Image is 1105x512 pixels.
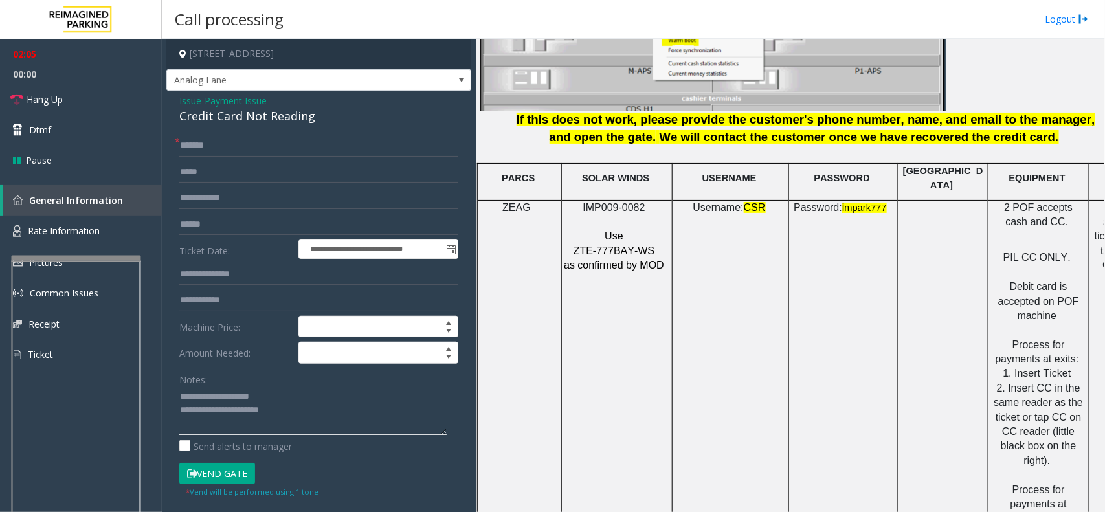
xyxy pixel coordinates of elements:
[168,3,290,35] h3: Call processing
[574,245,654,256] span: ZTE-777BAY-WS
[582,173,649,183] span: SOLAR WINDS
[440,327,458,337] span: Decrease value
[179,94,201,107] span: Issue
[27,93,63,106] span: Hang Up
[605,230,623,241] span: Use
[502,202,531,213] span: ZEAG
[166,39,471,69] h4: [STREET_ADDRESS]
[845,203,887,213] span: mpark777
[744,202,766,213] span: CSR
[167,70,410,91] span: Analog Lane
[179,107,458,125] div: Credit Card Not Reading
[29,194,123,206] span: General Information
[842,202,845,213] span: i
[660,130,1059,144] span: We will contact the customer once we have recovered the credit card.
[502,173,535,183] span: PARCS
[1004,202,1073,227] span: 2 POF accepts cash and CC.
[28,225,100,237] span: Rate Information
[201,95,267,107] span: -
[29,123,51,137] span: Dtmf
[702,173,757,183] span: USERNAME
[583,202,645,213] span: IMP009-0082
[794,202,842,213] span: Password:
[1009,173,1066,183] span: EQUIPMENT
[1003,368,1071,379] span: 1. Insert Ticket
[13,195,23,205] img: 'icon'
[179,368,207,386] label: Notes:
[998,281,1079,321] span: Debit card is accepted on POF machine
[176,239,295,259] label: Ticket Date:
[1078,12,1089,26] img: logout
[440,342,458,353] span: Increase value
[1045,12,1089,26] a: Logout
[814,173,870,183] span: PASSWORD
[994,383,1083,466] span: 2. Insert CC in the same reader as the ticket or tap CC on CC reader (little black box on the rig...
[443,240,458,258] span: Toggle popup
[3,185,162,216] a: General Information
[903,166,983,190] span: [GEOGRAPHIC_DATA]
[13,225,21,237] img: 'icon'
[176,342,295,364] label: Amount Needed:
[440,353,458,363] span: Decrease value
[693,202,744,213] span: Username:
[996,339,1079,364] span: Process for payments at exits:
[179,463,255,485] button: Vend Gate
[564,260,664,271] span: as confirmed by MOD
[26,153,52,167] span: Pause
[517,113,1095,144] span: If this does not work, please provide the customer's phone number, name, and email to the manager...
[179,440,292,453] label: Send alerts to manager
[440,317,458,327] span: Increase value
[186,487,318,496] small: Vend will be performed using 1 tone
[205,94,267,107] span: Payment Issue
[176,316,295,338] label: Machine Price:
[1003,252,1071,263] span: PIL CC ONLY.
